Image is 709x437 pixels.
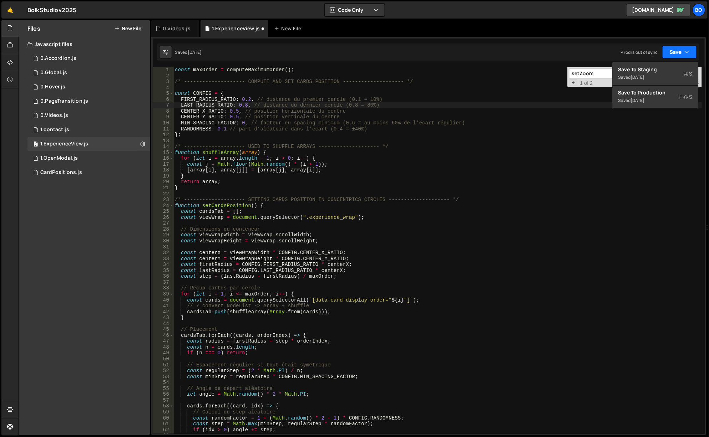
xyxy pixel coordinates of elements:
div: 18 [153,167,174,173]
button: Save [662,46,697,58]
div: 3 [153,79,174,85]
span: S [678,93,693,101]
div: 16911/46300.js [27,108,150,123]
div: 39 [153,291,174,297]
div: 35 [153,268,174,274]
div: 16911/46522.js [27,94,150,108]
div: Prod is out of sync [621,49,658,55]
div: 33 [153,256,174,262]
div: 16911/46442.js [27,165,150,180]
div: 9 [153,114,174,120]
div: 15 [153,150,174,156]
div: 53 [153,374,174,380]
div: 27 [153,220,174,226]
div: 37 [153,279,174,286]
button: Code Only [325,4,385,16]
div: 7 [153,102,174,108]
div: [DATE] [631,74,645,80]
div: 52 [153,368,174,374]
div: 16911/46558.js [27,80,150,94]
div: 0.Hover.js [40,84,65,90]
div: 8 [153,108,174,114]
div: 0.Accordion.js [40,55,76,62]
div: 60 [153,415,174,421]
span: Toggle Replace mode [570,79,577,86]
div: 43 [153,315,174,321]
div: 4 [153,85,174,91]
div: 16911/46335.js [27,137,150,151]
div: Save to Staging [618,66,693,73]
div: 49 [153,350,174,356]
span: S [684,70,693,77]
div: 0.Videos.js [163,25,191,32]
button: New File [115,26,141,31]
div: 41 [153,303,174,309]
div: 12 [153,132,174,138]
div: 48 [153,344,174,350]
button: Save to ProductionS Saved[DATE] [613,86,698,109]
div: 16 [153,155,174,161]
div: 62 [153,427,174,433]
div: 40 [153,297,174,303]
div: 16911/46299.js [27,66,150,80]
div: 20 [153,179,174,185]
div: Save to Production [618,89,693,96]
div: 19 [153,173,174,179]
div: 0.Global.js [40,70,67,76]
span: 1 of 2 [577,80,596,86]
a: Bo [693,4,705,16]
div: 1.ExperienceView.js [40,141,88,147]
div: 10 [153,120,174,126]
a: 🤙 [1,1,19,19]
div: 28 [153,226,174,232]
div: 1.contact.js [40,127,69,133]
div: 51 [153,362,174,368]
div: 21 [153,185,174,191]
div: 13 [153,138,174,144]
div: 58 [153,403,174,409]
div: [DATE] [188,49,202,55]
div: 14 [153,144,174,150]
div: 22 [153,191,174,197]
div: 0.Videos.js [40,112,68,119]
div: 30 [153,238,174,244]
div: 25 [153,209,174,215]
div: 54 [153,380,174,386]
div: 61 [153,421,174,427]
input: Search for [569,68,659,79]
div: 31 [153,244,174,250]
div: 32 [153,250,174,256]
div: 16911/46396.js [27,51,150,66]
div: 45 [153,327,174,333]
div: 1.OpenModal.js [40,155,78,161]
div: 6 [153,97,174,103]
div: Javascript files [19,37,150,51]
div: [DATE] [631,97,645,103]
div: 46 [153,333,174,339]
div: CardPositions.js [40,169,82,176]
div: 17 [153,161,174,168]
div: BolkStudiov2025 [27,6,76,14]
div: 29 [153,232,174,238]
span: 2 [34,142,38,148]
div: 55 [153,386,174,392]
div: 0.PageTransition.js [40,98,88,104]
div: 5 [153,91,174,97]
div: Saved [175,49,202,55]
div: 16911/46421.js [27,123,150,137]
div: 16911/46603.js [27,151,150,165]
div: 59 [153,409,174,415]
div: 34 [153,262,174,268]
div: Saved [618,96,693,105]
div: 26 [153,215,174,221]
div: 47 [153,338,174,344]
div: 23 [153,197,174,203]
div: 24 [153,203,174,209]
div: 1.ExperienceView.js [212,25,260,32]
div: 50 [153,356,174,362]
div: 56 [153,391,174,397]
div: New File [274,25,304,32]
div: 1 [153,67,174,73]
div: 2 [153,73,174,79]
